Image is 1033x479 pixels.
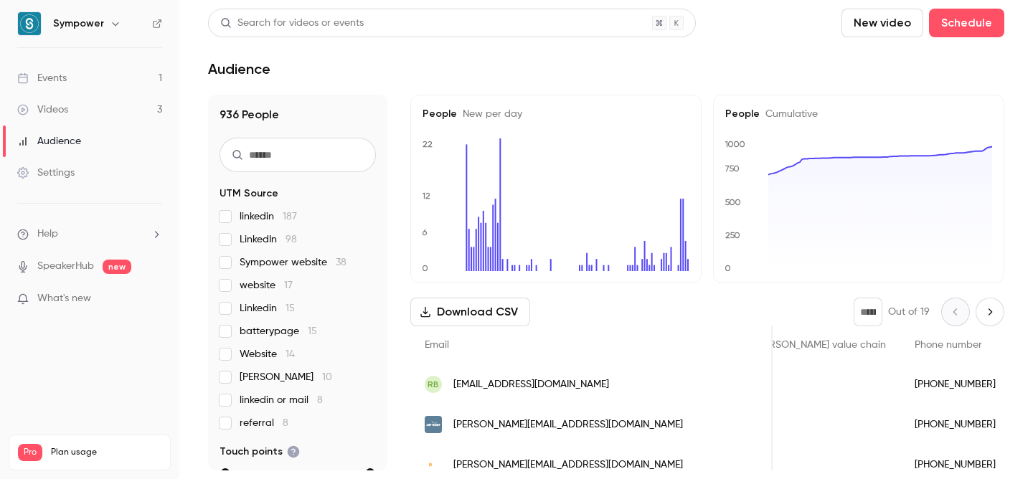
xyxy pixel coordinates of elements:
[976,298,1004,326] button: Next page
[37,291,91,306] span: What's new
[915,340,982,350] span: Phone number
[453,417,683,432] span: [PERSON_NAME][EMAIL_ADDRESS][DOMAIN_NAME]
[366,468,374,477] div: max
[725,263,731,273] text: 0
[220,106,376,123] h1: 936 People
[457,109,522,119] span: New per day
[336,257,346,267] span: 38
[422,227,428,237] text: 6
[240,255,346,270] span: Sympower website
[283,212,297,222] span: 187
[17,103,68,117] div: Videos
[220,186,278,201] span: UTM Source
[240,347,295,361] span: Website
[725,197,741,207] text: 500
[17,227,162,242] li: help-dropdown-opener
[422,191,430,201] text: 12
[725,139,745,149] text: 1000
[725,230,740,240] text: 250
[286,303,295,313] span: 15
[18,444,42,461] span: Pro
[103,260,131,274] span: new
[37,259,94,274] a: SpeakerHub
[145,293,162,305] iframe: Noticeable Trigger
[18,12,41,35] img: Sympower
[428,378,439,391] span: RB
[240,209,297,224] span: linkedin
[284,280,293,290] span: 17
[286,234,297,245] span: 98
[410,298,530,326] button: Download CSV
[17,166,75,180] div: Settings
[240,232,297,247] span: LinkedIn
[220,445,300,459] span: Touch points
[240,324,317,338] span: batterypage
[725,107,992,121] h5: People
[725,163,740,174] text: 750
[322,372,332,382] span: 10
[17,134,81,148] div: Audience
[425,340,449,350] span: Email
[422,263,428,273] text: 0
[17,71,67,85] div: Events
[929,9,1004,37] button: Schedule
[425,416,442,433] img: arise.se
[453,377,609,392] span: [EMAIL_ADDRESS][DOMAIN_NAME]
[240,416,288,430] span: referral
[283,418,288,428] span: 8
[900,404,1019,445] div: [PHONE_NUMBER]
[308,326,317,336] span: 15
[240,393,323,407] span: linkedin or mail
[900,364,1019,404] div: [PHONE_NUMBER]
[220,16,364,31] div: Search for videos or events
[240,370,332,384] span: [PERSON_NAME]
[53,16,104,31] h6: Sympower
[286,349,295,359] span: 14
[240,278,293,293] span: website
[221,468,230,477] div: min
[453,457,683,473] span: [PERSON_NAME][EMAIL_ADDRESS][DOMAIN_NAME]
[425,462,442,468] img: elinorbatteries.com
[317,395,323,405] span: 8
[841,9,923,37] button: New video
[888,305,930,319] p: Out of 19
[208,60,270,77] h1: Audience
[51,447,161,458] span: Plan usage
[37,227,58,242] span: Help
[423,139,433,149] text: 22
[240,301,295,316] span: Linkedin
[760,109,818,119] span: Cumulative
[423,107,689,121] h5: People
